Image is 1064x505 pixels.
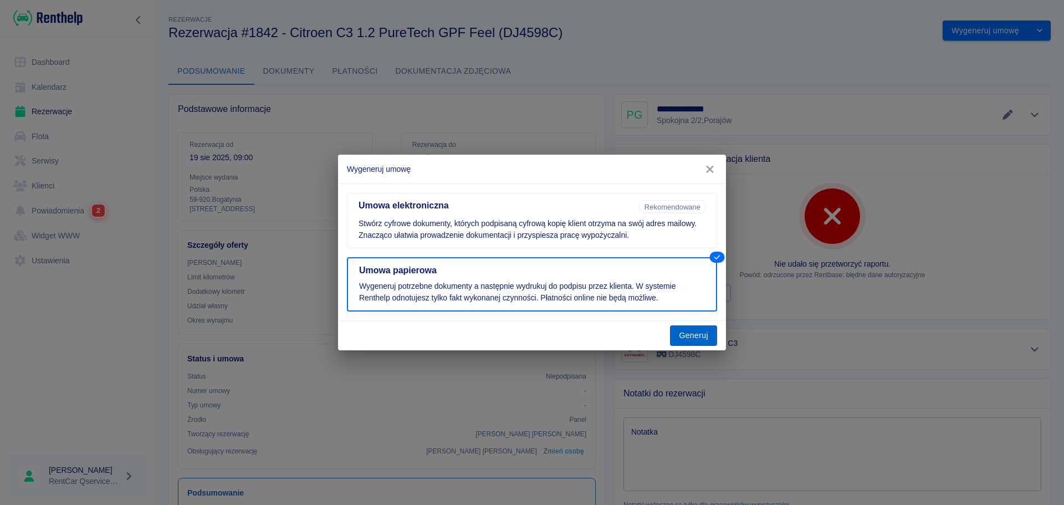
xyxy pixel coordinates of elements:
h2: Wygeneruj umowę [338,155,726,183]
button: Generuj [670,325,717,346]
h5: Umowa elektroniczna [359,200,635,211]
span: Rekomendowane [640,203,705,211]
p: Stwórz cyfrowe dokumenty, których podpisaną cyfrową kopię klient otrzyma na swój adres mailowy. Z... [359,218,705,241]
p: Wygeneruj potrzebne dokumenty a następnie wydrukuj do podpisu przez klienta. W systemie Renthelp ... [359,280,705,304]
button: Umowa papierowaWygeneruj potrzebne dokumenty a następnie wydrukuj do podpisu przez klienta. W sys... [347,257,717,312]
button: Umowa elektronicznaRekomendowaneStwórz cyfrowe dokumenty, których podpisaną cyfrową kopię klient ... [347,193,717,248]
h5: Umowa papierowa [359,265,705,276]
